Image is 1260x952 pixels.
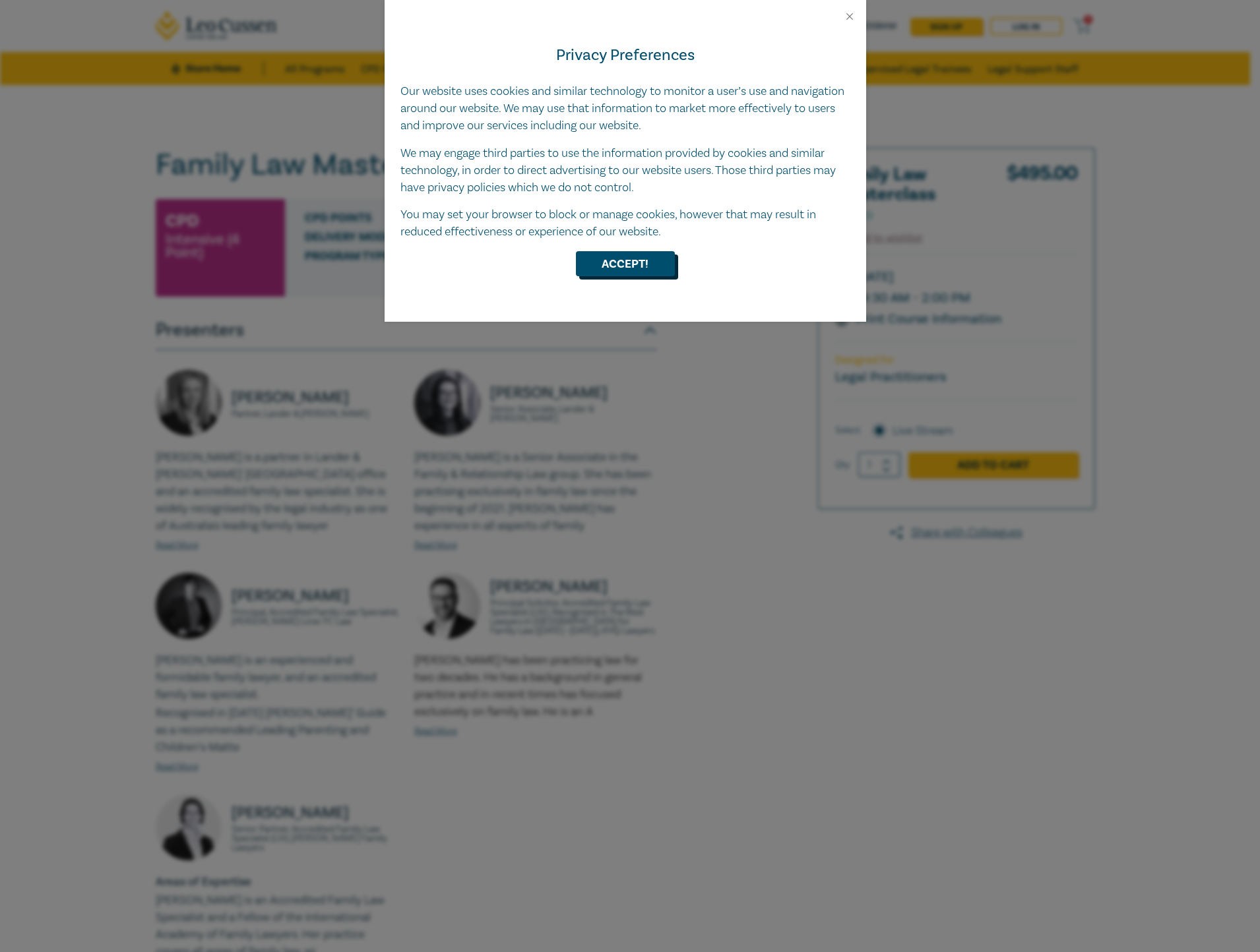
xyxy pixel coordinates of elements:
button: Close [844,11,856,22]
button: Accept! [576,251,675,276]
p: You may set your browser to block or manage cookies, however that may result in reduced effective... [400,206,850,241]
p: Our website uses cookies and similar technology to monitor a user’s use and navigation around our... [400,83,850,134]
h4: Privacy Preferences [400,44,850,67]
p: We may engage third parties to use the information provided by cookies and similar technology, in... [400,145,850,196]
